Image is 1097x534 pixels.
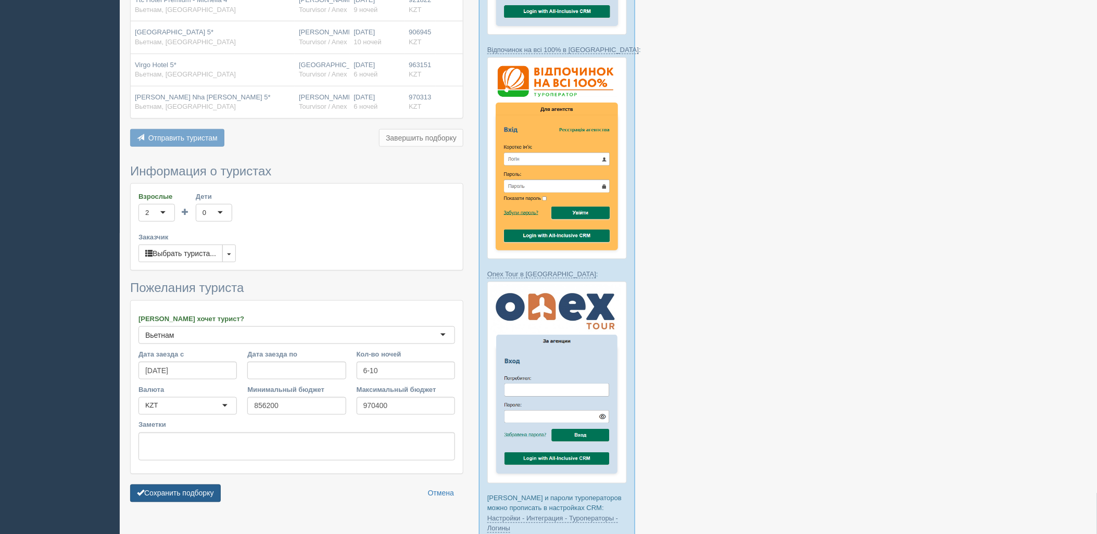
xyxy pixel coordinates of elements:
[487,282,627,484] img: onex-tour-%D0%BB%D0%BE%D0%B3%D0%B8%D0%BD-%D1%87%D0%B5%D1%80%D0%B5%D0%B7-%D1%81%D1%80%D0%BC-%D0%B4...
[487,493,627,533] p: [PERSON_NAME] и пароли туроператоров можно прописать в настройках CRM:
[138,245,223,262] button: Выбрать туриста...
[299,28,345,47] div: [PERSON_NAME]
[354,93,400,112] div: [DATE]
[130,485,221,502] button: Сохранить подборку
[145,208,149,218] div: 2
[421,485,461,502] a: Отмена
[409,93,431,101] span: 970313
[247,385,346,395] label: Минимальный бюджет
[357,385,455,395] label: Максимальный бюджет
[354,103,377,110] span: 6 ночей
[487,46,639,54] a: Відпочинок на всі 100% в [GEOGRAPHIC_DATA]
[247,349,346,359] label: Дата заезда по
[148,134,218,142] span: Отправить туристам
[138,349,237,359] label: Дата заезда с
[138,232,455,242] label: Заказчик
[379,129,463,147] button: Завершить подборку
[138,314,455,324] label: [PERSON_NAME] хочет турист?
[487,57,627,259] img: %D0%B2%D1%96%D0%B4%D0%BF%D0%BE%D1%87%D0%B8%D0%BD%D0%BE%D0%BA-%D0%BD%D0%B0-%D0%B2%D1%81%D1%96-100-...
[135,70,236,78] span: Вьетнам, [GEOGRAPHIC_DATA]
[357,349,455,359] label: Кол-во ночей
[354,6,377,14] span: 9 ночей
[196,192,232,201] label: Дети
[487,515,618,533] a: Настройки - Интеграция - Туроператоры - Логины
[130,281,244,295] span: Пожелания туриста
[138,192,175,201] label: Взрослые
[487,270,596,278] a: Onex Tour в [GEOGRAPHIC_DATA]
[487,45,627,55] p: :
[130,164,463,178] h3: Информация о туристах
[409,6,422,14] span: KZT
[487,269,627,279] p: :
[130,129,224,147] button: Отправить туристам
[135,93,271,101] span: [PERSON_NAME] Nha [PERSON_NAME] 5*
[145,401,158,411] div: KZT
[203,208,206,218] div: 0
[299,103,347,110] span: Tourvisor / Anex
[135,6,236,14] span: Вьетнам, [GEOGRAPHIC_DATA]
[354,60,400,80] div: [DATE]
[138,385,237,395] label: Валюта
[354,70,377,78] span: 6 ночей
[299,93,345,112] div: [PERSON_NAME]
[145,330,174,340] div: Вьетнам
[299,70,347,78] span: Tourvisor / Anex
[135,103,236,110] span: Вьетнам, [GEOGRAPHIC_DATA]
[354,38,381,46] span: 10 ночей
[135,38,236,46] span: Вьетнам, [GEOGRAPHIC_DATA]
[135,61,176,69] span: Virgo Hotel 5*
[135,28,213,36] span: [GEOGRAPHIC_DATA] 5*
[409,103,422,110] span: KZT
[299,38,347,46] span: Tourvisor / Anex
[354,28,400,47] div: [DATE]
[409,28,431,36] span: 906945
[409,38,422,46] span: KZT
[299,6,347,14] span: Tourvisor / Anex
[357,362,455,379] input: 7-10 или 7,10,14
[409,70,422,78] span: KZT
[138,420,455,430] label: Заметки
[299,60,345,80] div: [GEOGRAPHIC_DATA]
[409,61,431,69] span: 963151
